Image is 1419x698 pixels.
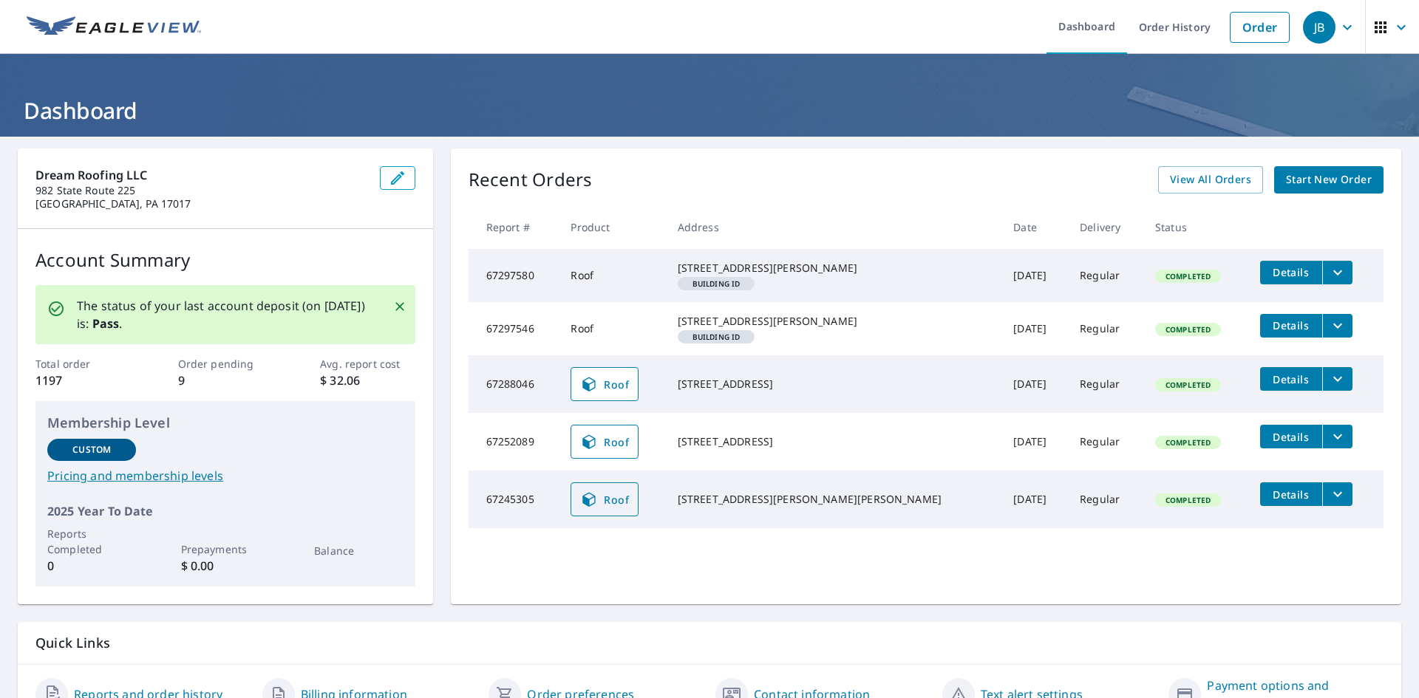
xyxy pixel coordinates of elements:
p: [GEOGRAPHIC_DATA], PA 17017 [35,197,368,211]
span: Completed [1157,324,1219,335]
td: Regular [1068,413,1143,471]
td: 67288046 [469,355,559,413]
p: Dream Roofing LLC [35,166,368,184]
div: [STREET_ADDRESS] [678,377,990,391]
span: Roof [580,375,629,393]
button: detailsBtn-67245305 [1260,482,1322,506]
td: 67252089 [469,413,559,471]
b: Pass [92,315,120,332]
a: Roof [571,367,639,401]
th: Product [559,205,665,249]
button: filesDropdownBtn-67297546 [1322,314,1352,338]
span: Completed [1157,380,1219,390]
td: [DATE] [1001,302,1068,355]
td: 67297546 [469,302,559,355]
a: Roof [571,482,639,516]
td: Regular [1068,471,1143,528]
td: 67245305 [469,471,559,528]
td: [DATE] [1001,249,1068,302]
th: Report # [469,205,559,249]
button: filesDropdownBtn-67252089 [1322,425,1352,448]
p: Prepayments [181,541,270,557]
th: Delivery [1068,205,1143,249]
p: Total order [35,356,130,372]
button: filesDropdownBtn-67288046 [1322,367,1352,391]
button: detailsBtn-67288046 [1260,367,1322,391]
div: [STREET_ADDRESS][PERSON_NAME][PERSON_NAME] [678,492,990,507]
span: Details [1269,265,1313,279]
td: Roof [559,249,665,302]
td: [DATE] [1001,471,1068,528]
div: JB [1303,11,1335,44]
p: Quick Links [35,634,1384,652]
th: Status [1143,205,1248,249]
a: View All Orders [1158,166,1263,194]
button: detailsBtn-67297546 [1260,314,1322,338]
p: 982 State Route 225 [35,184,368,197]
p: Account Summary [35,247,415,273]
td: Regular [1068,249,1143,302]
p: 0 [47,557,136,575]
p: The status of your last account deposit (on [DATE]) is: . [77,297,375,332]
a: Start New Order [1274,166,1384,194]
span: Roof [580,433,629,451]
button: detailsBtn-67297580 [1260,261,1322,284]
a: Roof [571,425,639,459]
p: Recent Orders [469,166,593,194]
img: EV Logo [27,16,201,38]
span: Details [1269,318,1313,332]
button: filesDropdownBtn-67245305 [1322,482,1352,506]
p: $ 0.00 [181,557,270,575]
span: Details [1269,372,1313,386]
p: Custom [72,443,111,456]
p: Reports Completed [47,526,136,557]
span: Details [1269,430,1313,444]
td: [DATE] [1001,355,1068,413]
span: Start New Order [1286,171,1372,189]
p: $ 32.06 [320,372,415,389]
span: Completed [1157,495,1219,505]
th: Date [1001,205,1068,249]
a: Pricing and membership levels [47,467,404,485]
div: [STREET_ADDRESS][PERSON_NAME] [678,314,990,329]
em: Building ID [693,333,741,341]
div: [STREET_ADDRESS] [678,434,990,449]
p: Membership Level [47,413,404,433]
td: [DATE] [1001,413,1068,471]
p: 9 [178,372,273,389]
h1: Dashboard [18,95,1401,126]
td: Regular [1068,355,1143,413]
span: View All Orders [1170,171,1251,189]
p: 1197 [35,372,130,389]
a: Order [1230,12,1290,43]
td: 67297580 [469,249,559,302]
p: Balance [314,543,403,558]
button: Close [390,297,409,316]
th: Address [666,205,1002,249]
span: Details [1269,487,1313,502]
button: detailsBtn-67252089 [1260,425,1322,448]
span: Completed [1157,437,1219,448]
div: [STREET_ADDRESS][PERSON_NAME] [678,261,990,276]
button: filesDropdownBtn-67297580 [1322,261,1352,284]
span: Completed [1157,271,1219,281]
td: Regular [1068,302,1143,355]
p: Order pending [178,356,273,372]
td: Roof [559,302,665,355]
em: Building ID [693,280,741,287]
span: Roof [580,490,629,508]
p: 2025 Year To Date [47,502,404,520]
p: Avg. report cost [320,356,415,372]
